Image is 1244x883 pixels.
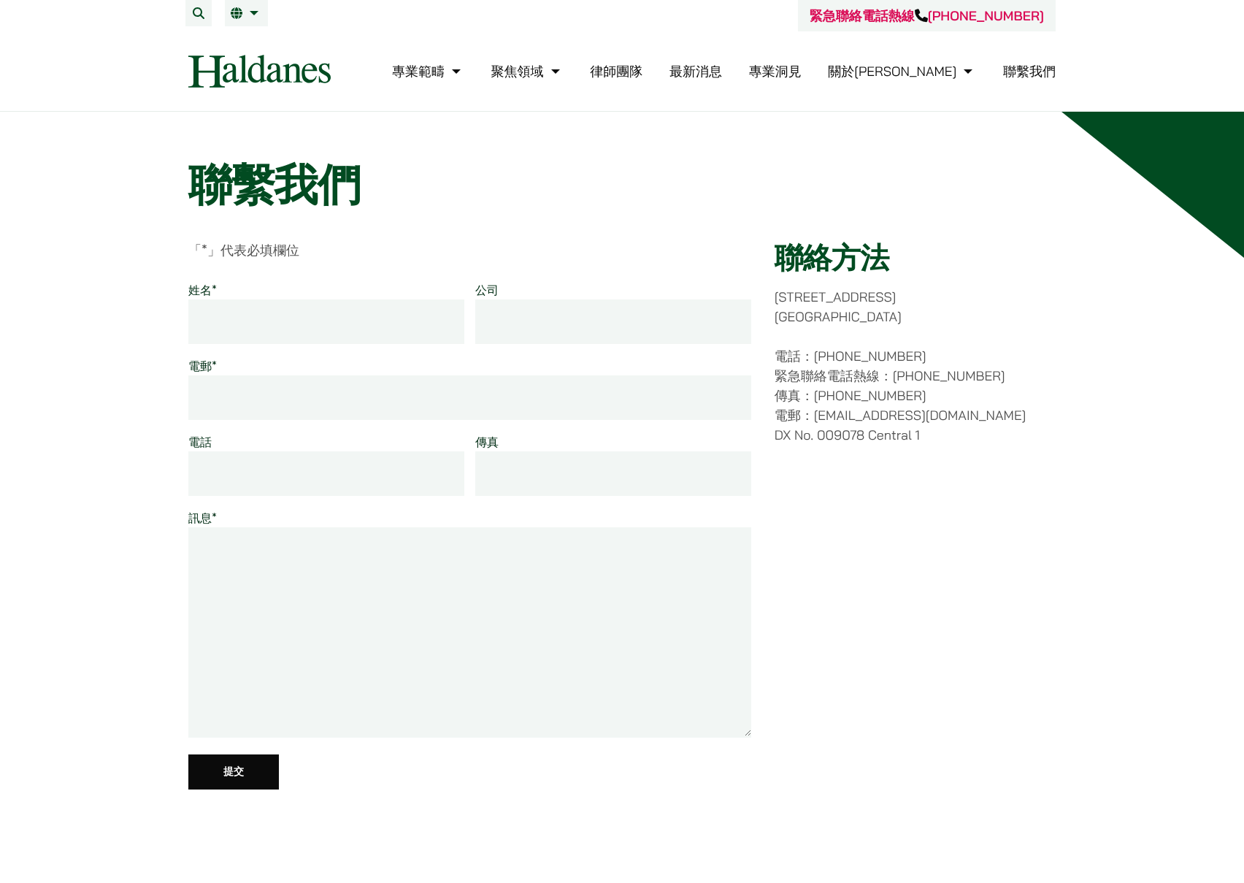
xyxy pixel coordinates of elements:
[188,359,217,373] label: 電郵
[188,240,751,260] p: 「 」代表必填欄位
[1003,63,1056,80] a: 聯繫我們
[828,63,976,80] a: 關於何敦
[188,511,217,525] label: 訊息
[810,7,1044,24] a: 緊急聯絡電話熱線[PHONE_NUMBER]
[775,346,1056,445] p: 電話：[PHONE_NUMBER] 緊急聯絡電話熱線：[PHONE_NUMBER] 傳真：[PHONE_NUMBER] 電郵：[EMAIL_ADDRESS][DOMAIN_NAME] DX No...
[491,63,564,80] a: 聚焦領域
[475,435,499,449] label: 傳真
[749,63,802,80] a: 專業洞見
[775,287,1056,326] p: [STREET_ADDRESS] [GEOGRAPHIC_DATA]
[231,7,262,19] a: 繁
[188,435,212,449] label: 電話
[188,55,331,88] img: Logo of Haldanes
[669,63,722,80] a: 最新消息
[188,283,217,297] label: 姓名
[590,63,642,80] a: 律師團隊
[775,240,1056,275] h2: 聯絡方法
[188,754,279,790] input: 提交
[188,158,1056,211] h1: 聯繫我們
[392,63,464,80] a: 專業範疇
[475,283,499,297] label: 公司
